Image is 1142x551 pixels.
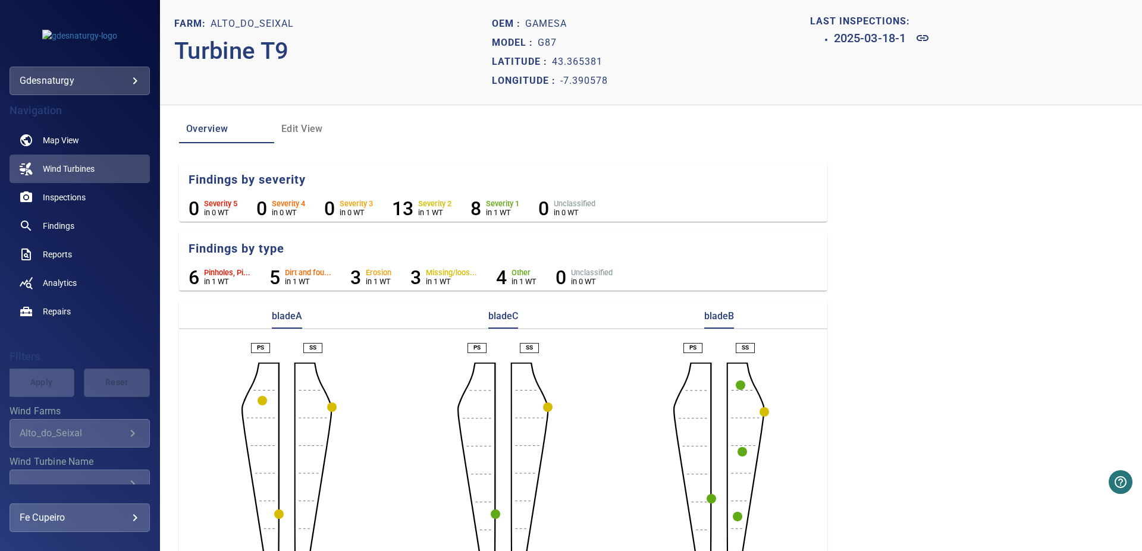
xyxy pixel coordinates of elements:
[556,266,566,289] h6: 0
[496,266,537,289] li: Other
[538,197,549,220] h6: 0
[556,266,613,289] li: Unclassified
[43,277,77,289] span: Analytics
[418,208,451,217] p: in 1 WT
[174,33,492,69] p: Turbine T9
[496,266,507,289] h6: 4
[10,183,150,212] a: inspections noActive
[426,277,477,286] p: in 1 WT
[189,266,250,289] li: Pinholes, Pitting, Chips
[43,134,79,146] span: Map View
[426,269,477,277] h6: Missing/loos...
[174,17,211,31] p: Farm:
[272,200,305,208] h6: Severity 4
[492,36,538,50] p: Model :
[43,163,95,175] span: Wind Turbines
[10,126,150,155] a: map noActive
[486,208,519,217] p: in 1 WT
[554,200,595,208] h6: Unclassified
[309,344,316,352] p: SS
[418,200,451,208] h6: Severity 2
[256,197,267,220] h6: 0
[538,36,557,50] p: G87
[10,470,150,498] div: Wind Turbine Name
[689,344,697,352] p: PS
[189,172,827,188] h5: Findings by severity
[366,277,391,286] p: in 1 WT
[272,208,305,217] p: in 0 WT
[10,407,150,416] label: Wind Farms
[20,71,140,90] div: gdesnaturgy
[204,200,237,208] h6: Severity 5
[257,344,264,352] p: PS
[571,269,613,277] h6: Unclassified
[560,74,608,88] p: -7.390578
[42,30,117,42] img: gdesnaturgy-logo
[256,197,305,220] li: Severity 4
[742,344,749,352] p: SS
[834,29,1128,48] a: 2025-03-18-1
[810,14,1128,29] p: LAST INSPECTIONS:
[552,55,603,69] p: 43.365381
[20,508,140,527] div: Fe Cupeiro
[204,277,250,286] p: in 1 WT
[350,266,391,289] li: Erosion
[392,197,451,220] li: Severity 2
[189,241,827,257] h5: Findings by type
[10,240,150,269] a: reports noActive
[834,29,906,48] h6: 2025-03-18-1
[526,344,533,352] p: SS
[189,197,199,220] h6: 0
[410,266,477,289] li: Missing/loose
[10,67,150,95] div: gdesnaturgy
[492,55,552,69] p: Latitude :
[10,212,150,240] a: findings noActive
[204,269,250,277] h6: Pinholes, Pi...
[10,269,150,297] a: analytics noActive
[350,266,361,289] h6: 3
[43,220,74,232] span: Findings
[43,191,86,203] span: Inspections
[10,351,150,363] h4: Filters
[324,197,373,220] li: Severity 3
[470,197,481,220] h6: 8
[20,427,126,439] div: Alto_do_Seixal
[492,74,560,88] p: Longitude :
[410,266,421,289] h6: 3
[704,310,734,329] p: bladeB
[571,277,613,286] p: in 0 WT
[285,269,331,277] h6: Dirt and fou...
[340,200,373,208] h6: Severity 3
[324,197,335,220] h6: 0
[470,197,519,220] li: Severity 1
[10,297,150,326] a: repairs noActive
[211,17,294,31] p: Alto_do_Seixal
[10,155,150,183] a: windturbines active
[269,266,331,289] li: Dirt and fouling
[43,248,72,260] span: Reports
[538,197,595,220] li: Severity Unclassified
[269,266,280,289] h6: 5
[10,105,150,117] h4: Navigation
[10,419,150,448] div: Wind Farms
[285,277,331,286] p: in 1 WT
[272,310,302,329] p: bladeA
[486,200,519,208] h6: Severity 1
[43,306,71,317] span: Repairs
[10,457,150,467] label: Wind Turbine Name
[492,17,525,31] p: Oem :
[488,310,518,329] p: bladeC
[554,208,595,217] p: in 0 WT
[204,208,237,217] p: in 0 WT
[512,277,537,286] p: in 1 WT
[473,344,481,352] p: PS
[366,269,391,277] h6: Erosion
[512,269,537,277] h6: Other
[281,121,362,137] span: Edit View
[340,208,373,217] p: in 0 WT
[189,266,199,289] h6: 6
[186,121,267,137] span: Overview
[525,17,567,31] p: Gamesa
[392,197,413,220] h6: 13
